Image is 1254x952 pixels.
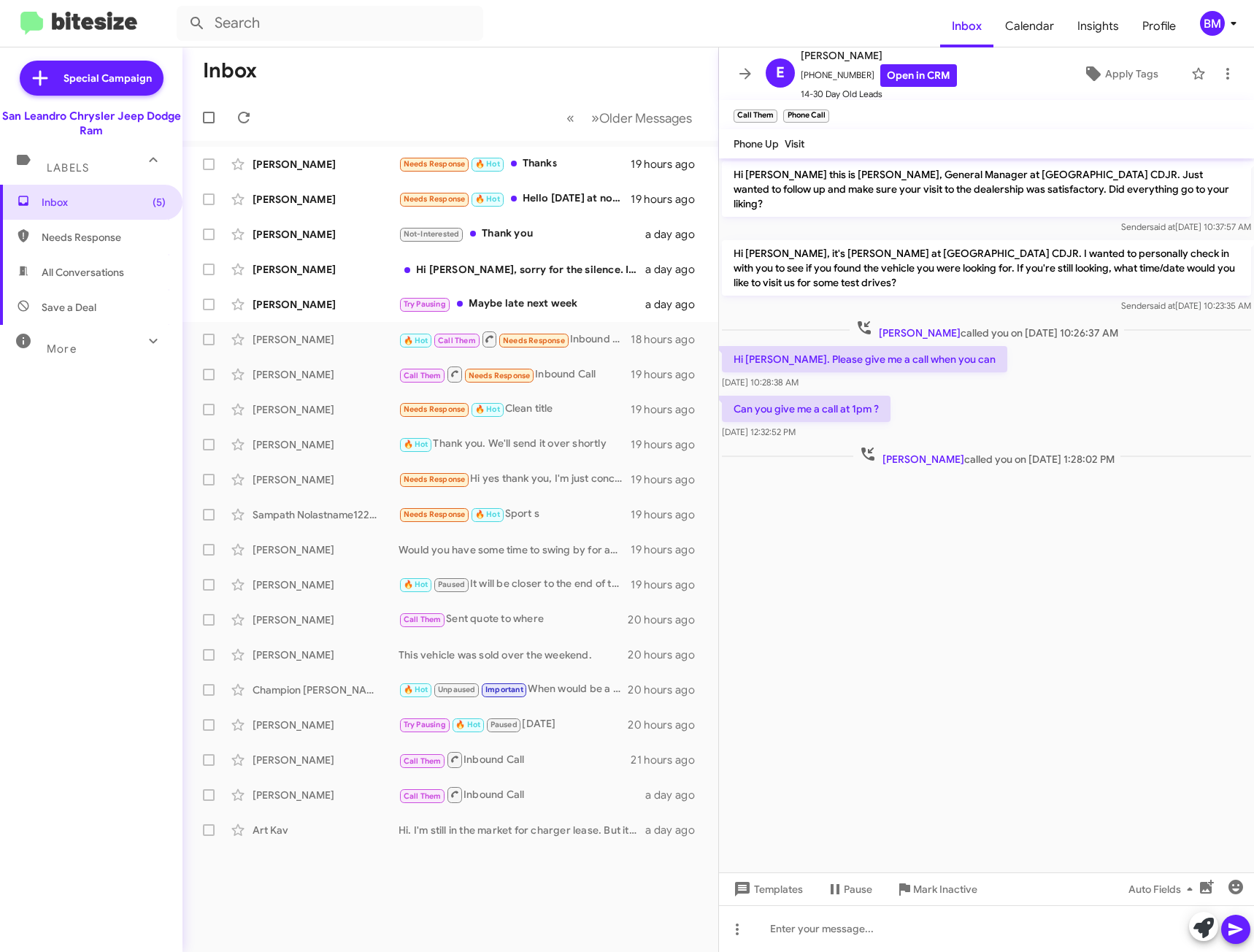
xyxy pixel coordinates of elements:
[404,371,442,380] span: Call Them
[591,109,599,127] span: »
[253,753,399,767] div: [PERSON_NAME]
[631,332,707,347] div: 18 hours ago
[503,336,565,345] span: Needs Response
[253,613,399,627] div: [PERSON_NAME]
[731,876,803,902] span: Templates
[404,159,466,169] span: Needs Response
[631,577,707,592] div: 19 hours ago
[722,396,891,422] p: Can you give me a call at 1pm ?
[404,299,446,309] span: Try Pausing
[399,786,645,804] div: Inbound Call
[153,195,166,210] span: (5)
[399,611,628,628] div: Sent quote to where
[64,71,152,85] span: Special Campaign
[631,157,707,172] div: 19 hours ago
[253,823,399,837] div: Art Kav
[815,876,884,902] button: Pause
[844,876,872,902] span: Pause
[399,401,631,418] div: Clean title
[599,110,692,126] span: Older Messages
[475,510,500,519] span: 🔥 Hot
[47,161,89,174] span: Labels
[438,685,476,694] span: Unpaused
[783,110,828,123] small: Phone Call
[631,367,707,382] div: 19 hours ago
[879,326,961,339] span: [PERSON_NAME]
[1150,221,1175,232] span: said at
[399,576,631,593] div: It will be closer to the end of the year ✨️ sometime in December if not January Thank you for che...
[404,510,466,519] span: Needs Response
[628,718,707,732] div: 20 hours ago
[253,332,399,347] div: [PERSON_NAME]
[253,402,399,417] div: [PERSON_NAME]
[475,404,500,414] span: 🔥 Hot
[631,542,707,557] div: 19 hours ago
[722,426,796,437] span: [DATE] 12:32:52 PM
[1066,5,1131,47] span: Insights
[1121,221,1251,232] span: Sender [DATE] 10:37:57 AM
[438,580,465,589] span: Paused
[884,876,989,902] button: Mark Inactive
[404,336,428,345] span: 🔥 Hot
[734,110,777,123] small: Call Them
[399,296,645,312] div: Maybe late next week
[631,437,707,452] div: 19 hours ago
[404,685,428,694] span: 🔥 Hot
[1121,300,1251,311] span: Sender [DATE] 10:23:35 AM
[399,330,631,348] div: Inbound Call
[399,681,628,698] div: When would be a good time?
[719,876,815,902] button: Templates
[1188,11,1238,36] button: BM
[645,297,707,312] div: a day ago
[558,103,583,133] button: Previous
[399,823,645,837] div: Hi. I'm still in the market for charger lease. But it looks like the pricing is no where near las...
[404,194,466,204] span: Needs Response
[853,445,1120,467] span: called you on [DATE] 1:28:02 PM
[404,720,446,729] span: Try Pausing
[399,226,645,242] div: Thank you
[404,475,466,484] span: Needs Response
[882,453,964,466] span: [PERSON_NAME]
[253,542,399,557] div: [PERSON_NAME]
[566,109,574,127] span: «
[42,265,124,280] span: All Conversations
[940,5,993,47] a: Inbox
[631,507,707,522] div: 19 hours ago
[801,47,957,64] span: [PERSON_NAME]
[253,437,399,452] div: [PERSON_NAME]
[628,648,707,662] div: 20 hours ago
[253,683,399,697] div: Champion [PERSON_NAME]
[253,262,399,277] div: [PERSON_NAME]
[631,753,707,767] div: 21 hours ago
[399,506,631,523] div: Sport s
[1128,876,1199,902] span: Auto Fields
[776,61,785,85] span: E
[475,159,500,169] span: 🔥 Hot
[177,6,483,41] input: Search
[253,157,399,172] div: [PERSON_NAME]
[1117,876,1210,902] button: Auto Fields
[722,377,799,388] span: [DATE] 10:28:38 AM
[399,156,631,172] div: Thanks
[399,191,631,207] div: Hello [DATE] at noon
[399,716,628,733] div: [DATE]
[253,577,399,592] div: [PERSON_NAME]
[404,756,442,766] span: Call Them
[1131,5,1188,47] a: Profile
[913,876,977,902] span: Mark Inactive
[801,64,957,87] span: [PHONE_NUMBER]
[399,751,631,769] div: Inbound Call
[628,613,707,627] div: 20 hours ago
[645,788,707,802] div: a day ago
[645,227,707,242] div: a day ago
[399,436,631,453] div: Thank you. We'll send it over shortly
[475,194,500,204] span: 🔥 Hot
[253,227,399,242] div: [PERSON_NAME]
[455,720,480,729] span: 🔥 Hot
[469,371,531,380] span: Needs Response
[42,230,166,245] span: Needs Response
[993,5,1066,47] span: Calendar
[399,648,628,662] div: This vehicle was sold over the weekend.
